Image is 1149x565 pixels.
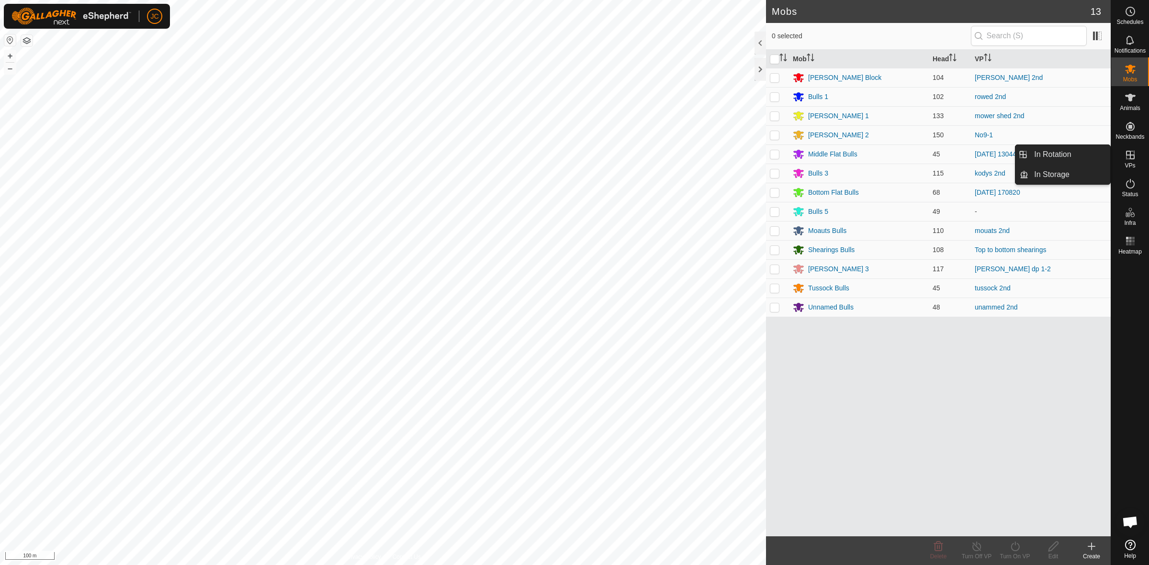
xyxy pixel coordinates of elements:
div: Bulls 5 [808,207,828,217]
a: In Rotation [1028,145,1110,164]
button: + [4,50,16,62]
th: Mob [789,50,929,68]
div: Unnamed Bulls [808,302,854,312]
span: 13 [1091,4,1101,19]
div: Bottom Flat Bulls [808,188,859,198]
span: 68 [933,188,940,196]
button: – [4,63,16,74]
span: JC [150,11,158,22]
span: Animals [1120,105,1140,111]
p-sorticon: Activate to sort [807,55,814,63]
span: Schedules [1116,19,1143,25]
a: [DATE] 130445 [975,150,1020,158]
a: Top to bottom shearings [975,246,1046,254]
div: Shearings Bulls [808,245,855,255]
p-sorticon: Activate to sort [779,55,787,63]
span: Neckbands [1115,134,1144,140]
span: 133 [933,112,944,120]
span: Mobs [1123,77,1137,82]
p-sorticon: Activate to sort [949,55,957,63]
span: Notifications [1115,48,1146,54]
a: mouats 2nd [975,227,1010,234]
div: Bulls 3 [808,168,828,178]
span: 117 [933,265,944,273]
li: In Rotation [1015,145,1110,164]
th: Head [929,50,971,68]
a: Contact Us [393,553,421,561]
span: VPs [1125,163,1135,168]
span: Infra [1124,220,1136,226]
button: Map Layers [21,35,33,46]
div: [PERSON_NAME] Block [808,73,881,83]
span: 45 [933,284,940,292]
div: Bulls 1 [808,92,828,102]
a: tussock 2nd [975,284,1011,292]
div: Open chat [1116,508,1145,536]
a: rowed 2nd [975,93,1006,100]
span: 110 [933,227,944,234]
span: Delete [930,553,947,560]
div: Turn Off VP [957,552,996,561]
img: Gallagher Logo [11,8,131,25]
a: [PERSON_NAME] dp 1-2 [975,265,1051,273]
span: In Storage [1034,169,1070,180]
span: In Rotation [1034,149,1071,160]
li: In Storage [1015,165,1110,184]
span: Status [1122,191,1138,197]
a: No9-1 [975,131,993,139]
span: 0 selected [772,31,971,41]
a: Privacy Policy [345,553,381,561]
div: Tussock Bulls [808,283,849,293]
div: [PERSON_NAME] 3 [808,264,869,274]
button: Reset Map [4,34,16,46]
span: Heatmap [1118,249,1142,255]
th: VP [971,50,1111,68]
a: In Storage [1028,165,1110,184]
span: 115 [933,169,944,177]
td: - [971,202,1111,221]
div: [PERSON_NAME] 1 [808,111,869,121]
a: kodys 2nd [975,169,1005,177]
a: Help [1111,536,1149,563]
p-sorticon: Activate to sort [984,55,991,63]
a: mower shed 2nd [975,112,1025,120]
div: [PERSON_NAME] 2 [808,130,869,140]
div: Edit [1034,552,1072,561]
span: 104 [933,74,944,81]
span: 102 [933,93,944,100]
span: Help [1124,553,1136,559]
a: [PERSON_NAME] 2nd [975,74,1043,81]
div: Create [1072,552,1111,561]
a: [DATE] 170820 [975,188,1020,196]
span: 49 [933,208,940,215]
span: 108 [933,246,944,254]
div: Moauts Bulls [808,226,846,236]
h2: Mobs [772,6,1091,17]
a: unammed 2nd [975,303,1018,311]
span: 150 [933,131,944,139]
span: 45 [933,150,940,158]
div: Turn On VP [996,552,1034,561]
span: 48 [933,303,940,311]
input: Search (S) [971,26,1087,46]
div: Middle Flat Bulls [808,149,857,159]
